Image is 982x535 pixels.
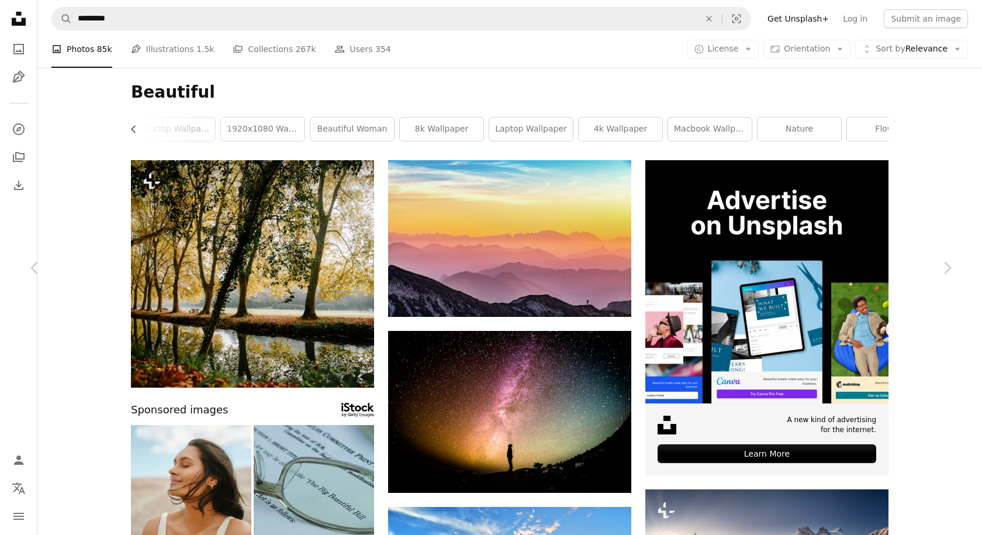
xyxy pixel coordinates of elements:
[132,118,215,141] a: desktop wallpaper
[579,118,662,141] a: 4k wallpaper
[388,406,631,417] a: silhouette photography of person
[388,331,631,493] img: silhouette photography of person
[51,7,751,30] form: Find visuals sitewide
[784,44,830,53] span: Orientation
[334,30,390,68] a: Users 354
[7,146,30,169] a: Collections
[7,37,30,61] a: Photos
[912,212,982,324] a: Next
[696,8,722,30] button: Clear
[7,448,30,472] a: Log in / Sign up
[847,118,931,141] a: flower
[722,8,751,30] button: Visual search
[7,505,30,528] button: Menu
[876,44,905,53] span: Sort by
[310,118,394,141] a: beautiful woman
[131,30,215,68] a: Illustrations 1.5k
[196,43,214,56] span: 1.5k
[388,160,631,317] img: landscape photography of mountains
[388,233,631,243] a: landscape photography of mountains
[687,40,759,58] button: License
[489,118,573,141] a: laptop wallpaper
[131,82,888,103] h1: Beautiful
[836,9,874,28] a: Log in
[131,160,374,388] img: a body of water surrounded by lots of trees
[787,415,876,435] span: A new kind of advertising for the internet.
[668,118,752,141] a: macbook wallpaper
[233,30,316,68] a: Collections 267k
[645,160,888,475] a: A new kind of advertisingfor the internet.Learn More
[876,43,948,55] span: Relevance
[375,43,391,56] span: 354
[131,402,228,419] span: Sponsored images
[7,118,30,141] a: Explore
[295,43,316,56] span: 267k
[760,9,836,28] a: Get Unsplash+
[884,9,968,28] button: Submit an image
[221,118,305,141] a: 1920x1080 wallpaper
[7,174,30,197] a: Download History
[131,268,374,279] a: a body of water surrounded by lots of trees
[763,40,850,58] button: Orientation
[658,416,676,434] img: file-1631678316303-ed18b8b5cb9cimage
[758,118,841,141] a: nature
[52,8,72,30] button: Search Unsplash
[855,40,968,58] button: Sort byRelevance
[645,160,888,403] img: file-1635990755334-4bfd90f37242image
[7,477,30,500] button: Language
[7,65,30,89] a: Illustrations
[658,444,876,463] div: Learn More
[708,44,739,53] span: License
[400,118,483,141] a: 8k wallpaper
[131,118,144,141] button: scroll list to the left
